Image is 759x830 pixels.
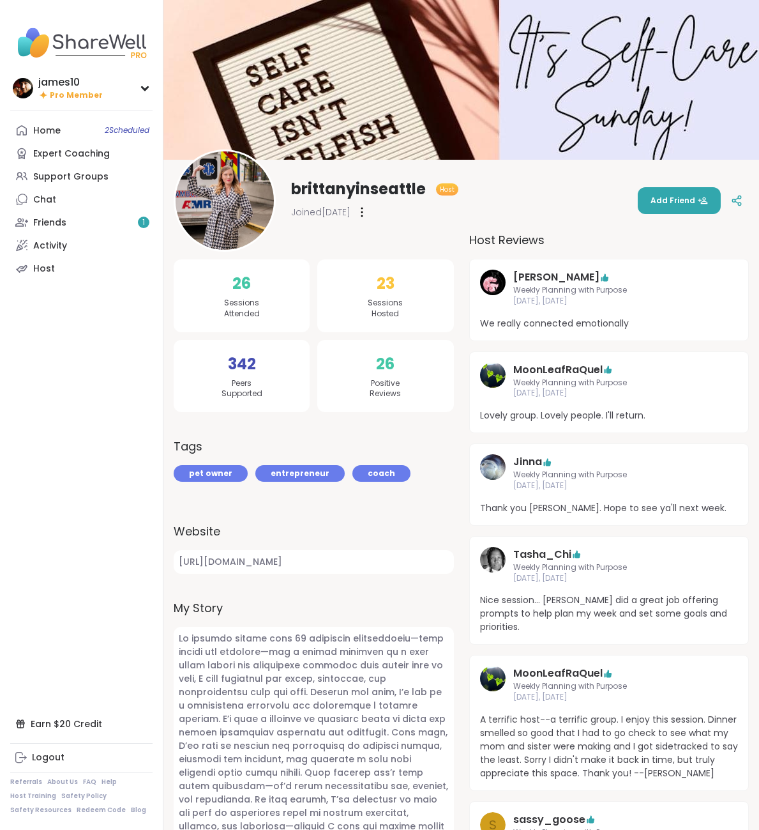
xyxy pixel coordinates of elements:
[83,778,96,787] a: FAQ
[513,480,705,491] span: [DATE], [DATE]
[513,666,603,681] a: MoonLeafRaQuel
[513,362,603,378] a: MoonLeafRaQuel
[174,523,454,540] label: Website
[10,257,153,280] a: Host
[513,388,705,399] span: [DATE], [DATE]
[440,185,455,194] span: Host
[10,142,153,165] a: Expert Coaching
[10,20,153,65] img: ShareWell Nav Logo
[33,194,56,206] div: Chat
[61,792,107,801] a: Safety Policy
[480,547,506,573] img: Tasha_Chi
[13,78,33,98] img: james10
[513,454,542,470] a: Jinna
[513,692,705,703] span: [DATE], [DATE]
[10,119,153,142] a: Home2Scheduled
[638,187,721,214] button: Add Friend
[513,378,705,388] span: Weekly Planning with Purpose
[368,298,403,319] span: Sessions Hosted
[222,378,262,400] span: Peers Supported
[513,573,705,584] span: [DATE], [DATE]
[10,188,153,211] a: Chat
[10,712,153,735] div: Earn $20 Credit
[33,263,55,275] div: Host
[10,211,153,234] a: Friends1
[101,778,117,787] a: Help
[10,806,71,815] a: Safety Resources
[370,378,401,400] span: Positive Reviews
[228,353,256,376] span: 342
[513,547,571,562] a: Tasha_Chi
[480,594,739,634] span: Nice session... [PERSON_NAME] did a great job offering prompts to help plan my week and set some ...
[131,806,146,815] a: Blog
[480,362,506,388] img: MoonLeafRaQuel
[33,125,61,137] div: Home
[291,206,350,219] span: Joined [DATE]
[291,179,426,199] span: brittanyinseattle
[10,746,153,769] a: Logout
[174,438,202,455] h3: Tags
[174,550,454,574] a: [URL][DOMAIN_NAME]
[142,217,145,228] span: 1
[232,272,251,295] span: 26
[77,806,126,815] a: Redeem Code
[513,681,705,692] span: Weekly Planning with Purpose
[224,298,260,319] span: Sessions Attended
[33,240,67,252] div: Activity
[650,195,708,206] span: Add Friend
[33,171,109,183] div: Support Groups
[480,454,506,491] a: Jinna
[105,125,149,135] span: 2 Scheduled
[480,317,739,330] span: We really connected emotionally
[47,778,78,787] a: About Us
[480,666,506,703] a: MoonLeafRaQuel
[271,468,329,479] span: entrepreneur
[513,285,705,296] span: Weekly Planning with Purpose
[174,599,454,617] label: My Story
[32,751,64,764] div: Logout
[33,148,110,160] div: Expert Coaching
[189,468,232,479] span: pet owner
[368,468,395,479] span: coach
[480,362,506,399] a: MoonLeafRaQuel
[480,270,506,307] a: Emma_y
[480,270,506,295] img: Emma_y
[480,454,506,480] img: Jinna
[480,547,506,584] a: Tasha_Chi
[10,778,42,787] a: Referrals
[33,217,66,229] div: Friends
[513,296,705,307] span: [DATE], [DATE]
[376,353,395,376] span: 26
[480,409,739,422] span: Lovely group. Lovely people. I'll return.
[10,792,56,801] a: Host Training
[38,75,103,89] div: james10
[50,90,103,101] span: Pro Member
[513,270,599,285] a: [PERSON_NAME]
[10,234,153,257] a: Activity
[10,165,153,188] a: Support Groups
[480,502,739,515] span: Thank you [PERSON_NAME]. Hope to see ya'll next week.
[513,812,585,827] a: sassy_goose
[513,562,705,573] span: Weekly Planning with Purpose
[377,272,395,295] span: 23
[176,151,274,250] img: brittanyinseattle
[480,666,506,691] img: MoonLeafRaQuel
[480,713,739,780] span: A terrific host--a terrific group. I enjoy this session. Dinner smelled so good that I had to go ...
[513,470,705,480] span: Weekly Planning with Purpose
